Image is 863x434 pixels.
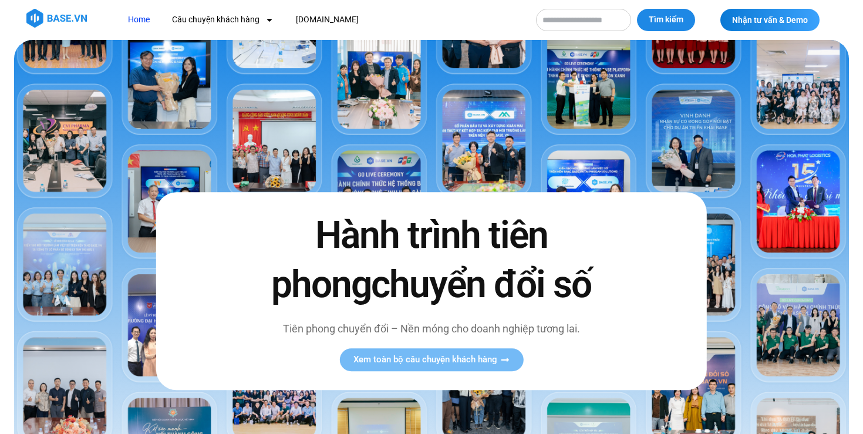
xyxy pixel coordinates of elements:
[649,14,683,26] span: Tìm kiếm
[119,9,159,31] a: Home
[732,16,808,24] span: Nhận tư vấn & Demo
[637,9,695,31] button: Tìm kiếm
[353,355,497,364] span: Xem toàn bộ câu chuyện khách hàng
[371,263,591,307] span: chuyển đổi số
[287,9,368,31] a: [DOMAIN_NAME]
[720,9,820,31] a: Nhận tư vấn & Demo
[247,211,616,309] h2: Hành trình tiên phong
[339,348,523,371] a: Xem toàn bộ câu chuyện khách hàng
[247,321,616,337] p: Tiên phong chuyển đổi – Nền móng cho doanh nghiệp tương lai.
[163,9,282,31] a: Câu chuyện khách hàng
[119,9,524,31] nav: Menu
